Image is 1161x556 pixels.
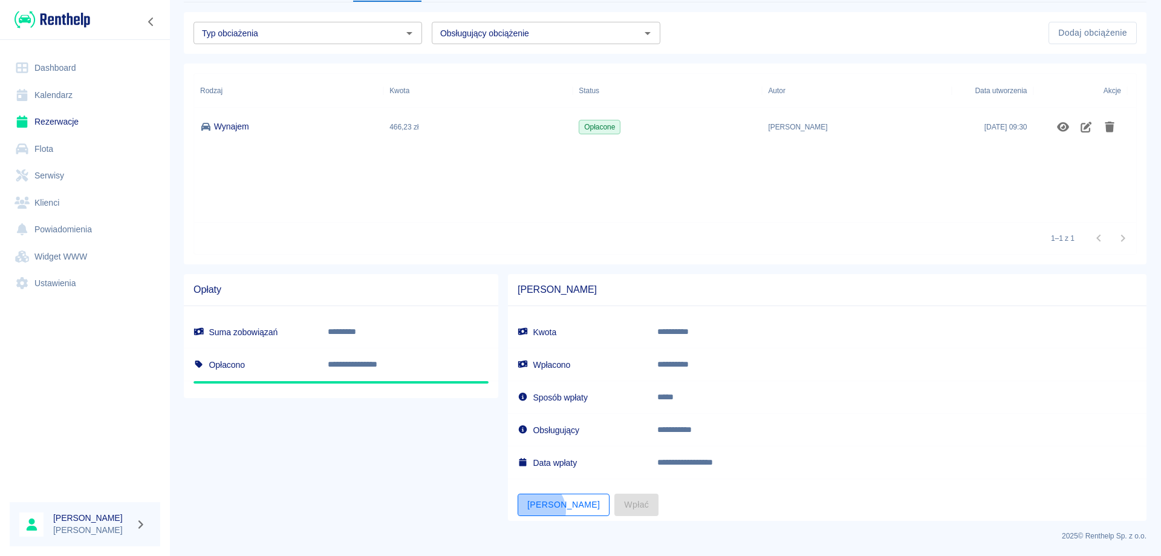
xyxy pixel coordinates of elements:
[975,74,1027,108] div: Data utworzenia
[518,391,638,404] h6: Sposób wpłaty
[10,108,160,136] a: Rezerwacje
[193,326,308,338] h6: Suma zobowiązań
[193,381,489,384] span: Nadpłata: 0,00 zł
[401,25,418,42] button: Otwórz
[53,512,131,524] h6: [PERSON_NAME]
[389,74,409,108] div: Kwota
[10,243,160,270] a: Widget WWW
[1104,74,1121,108] div: Akcje
[768,74,785,108] div: Autor
[142,14,160,30] button: Zwiń nawigację
[518,457,638,469] h6: Data wpłaty
[194,74,383,108] div: Rodzaj
[15,10,90,30] img: Renthelp logo
[193,284,489,296] span: Opłaty
[518,326,638,338] h6: Kwota
[518,359,638,371] h6: Wpłacono
[200,74,223,108] div: Rodzaj
[53,524,131,537] p: [PERSON_NAME]
[1052,117,1075,137] button: Pokaż szczegóły
[984,122,1027,132] div: 22 wrz 2025, 09:30
[958,82,975,99] button: Sort
[762,74,951,108] div: Autor
[10,10,90,30] a: Renthelp logo
[10,189,160,217] a: Klienci
[579,74,599,108] div: Status
[762,108,951,146] div: [PERSON_NAME]
[10,54,160,82] a: Dashboard
[573,74,762,108] div: Status
[383,108,573,146] div: 466,23 zł
[10,216,160,243] a: Powiadomienia
[1051,233,1075,244] p: 1–1 z 1
[10,82,160,109] a: Kalendarz
[579,122,620,132] span: Opłacone
[1075,117,1098,137] button: Edytuj obciążenie
[518,424,638,436] h6: Obsługujący
[1033,74,1128,108] div: Akcje
[1098,117,1122,137] button: Usuń obciążenie
[952,74,1033,108] div: Data utworzenia
[383,74,573,108] div: Kwota
[1049,22,1137,44] button: Dodaj obciążenie
[184,531,1146,541] p: 2025 © Renthelp Sp. z o.o.
[10,270,160,297] a: Ustawienia
[639,25,656,42] button: Otwórz
[518,494,610,516] button: [PERSON_NAME]
[10,136,160,163] a: Flota
[214,120,249,133] p: Wynajem
[518,284,1137,296] span: [PERSON_NAME]
[193,359,308,371] h6: Opłacono
[10,162,160,189] a: Serwisy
